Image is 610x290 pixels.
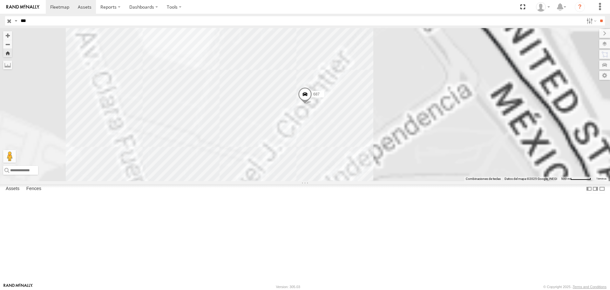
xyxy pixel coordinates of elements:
button: Combinaciones de teclas [466,177,501,181]
label: Dock Summary Table to the Left [586,184,592,194]
button: Zoom Home [3,49,12,57]
div: Version: 305.03 [276,285,300,289]
div: carolina herrera [534,2,552,12]
label: Assets [3,185,23,194]
label: Fences [23,185,44,194]
button: Escala del mapa: 500 m por 61 píxeles [559,177,593,181]
label: Search Query [13,16,18,25]
span: Datos del mapa ©2025 Google, INEGI [505,177,557,180]
span: 687 [313,92,320,97]
div: © Copyright 2025 - [543,285,607,289]
i: ? [575,2,585,12]
img: rand-logo.svg [6,5,39,9]
button: Arrastra al hombrecito al mapa para abrir Street View [3,150,16,163]
button: Zoom out [3,40,12,49]
label: Measure [3,60,12,69]
a: Términos [596,177,607,180]
label: Search Filter Options [584,16,598,25]
button: Zoom in [3,31,12,40]
label: Map Settings [599,71,610,80]
a: Visit our Website [3,284,33,290]
span: 500 m [561,177,570,180]
label: Hide Summary Table [599,184,605,194]
a: Terms and Conditions [573,285,607,289]
label: Dock Summary Table to the Right [592,184,599,194]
